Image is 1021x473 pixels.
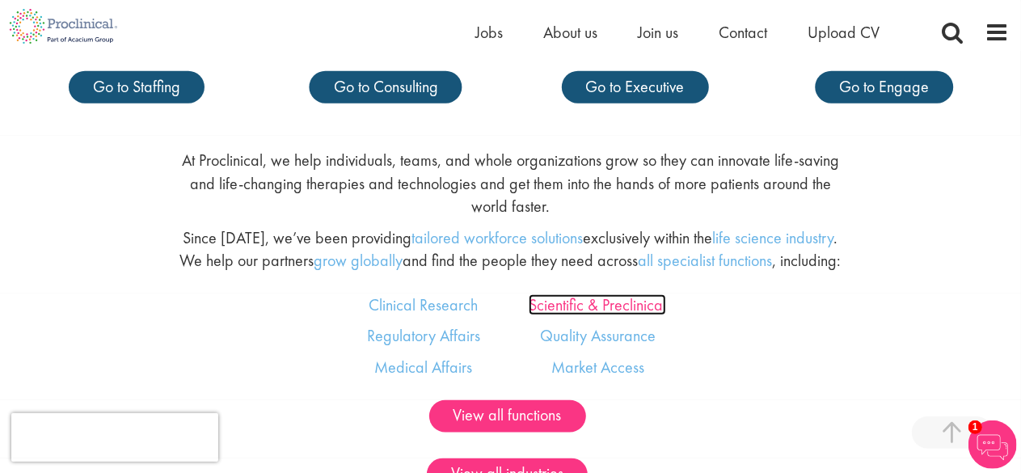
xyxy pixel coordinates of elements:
a: Scientific & Preclinical [529,294,666,315]
img: Chatbot [968,420,1017,469]
a: tailored workforce solutions [412,227,584,248]
a: Regulatory Affairs [367,325,480,346]
a: all specialist functions [639,250,773,271]
span: Go to Executive [586,76,685,97]
a: Go to Executive [562,71,709,103]
a: Go to Engage [815,71,953,103]
p: Since [DATE], we’ve been providing exclusively within the . We help our partners and find the peo... [175,226,847,272]
a: Clinical Research [369,294,478,315]
span: 1 [968,420,982,434]
a: Market Access [551,357,644,378]
a: grow globally [314,250,403,271]
a: About us [543,22,597,43]
a: life science industry [713,227,834,248]
span: Go to Staffing [93,76,180,97]
a: Medical Affairs [374,357,472,378]
p: At Proclinical, we help individuals, teams, and whole organizations grow so they can innovate lif... [175,149,847,218]
a: Join us [638,22,678,43]
a: Upload CV [808,22,880,43]
a: View all functions [429,400,586,433]
a: Quality Assurance [540,325,656,346]
a: Go to Consulting [310,71,462,103]
span: Go to Engage [839,76,929,97]
a: Contact [719,22,767,43]
a: Go to Staffing [69,71,205,103]
span: Go to Consulting [334,76,438,97]
iframe: reCAPTCHA [11,413,218,462]
a: Jobs [475,22,503,43]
